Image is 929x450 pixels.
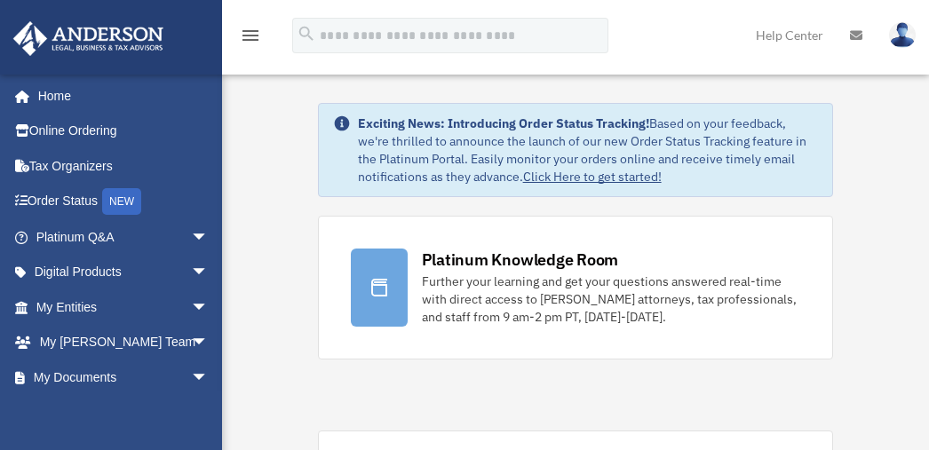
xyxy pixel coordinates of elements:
strong: Exciting News: Introducing Order Status Tracking! [358,115,649,131]
a: Order StatusNEW [12,184,235,220]
img: Anderson Advisors Platinum Portal [8,21,169,56]
a: My Documentsarrow_drop_down [12,359,235,395]
a: Home [12,78,226,114]
i: menu [240,25,261,46]
div: Platinum Knowledge Room [422,249,619,271]
a: Tax Organizers [12,148,235,184]
div: Further your learning and get your questions answered real-time with direct access to [PERSON_NAM... [422,272,801,326]
span: arrow_drop_down [191,325,226,361]
a: Click Here to get started! [523,169,662,185]
a: Platinum Q&Aarrow_drop_down [12,219,235,255]
span: arrow_drop_down [191,359,226,396]
div: NEW [102,188,141,215]
a: Digital Productsarrow_drop_down [12,255,235,290]
span: arrow_drop_down [191,289,226,326]
a: menu [240,31,261,46]
span: arrow_drop_down [191,255,226,291]
div: Based on your feedback, we're thrilled to announce the launch of our new Order Status Tracking fe... [358,114,819,186]
img: User Pic [889,22,916,48]
a: My [PERSON_NAME] Teamarrow_drop_down [12,325,235,360]
a: Platinum Knowledge Room Further your learning and get your questions answered real-time with dire... [318,216,834,359]
span: arrow_drop_down [191,219,226,256]
a: My Entitiesarrow_drop_down [12,289,235,325]
a: Online Ordering [12,114,235,149]
i: search [297,24,316,43]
